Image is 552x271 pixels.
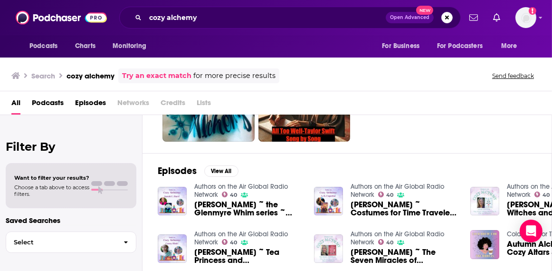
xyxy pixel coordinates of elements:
a: A. R. Capetta ~ Costumes for Time Travelers ~ Cozy Alchemy Ep. 4 [351,201,459,217]
span: [PERSON_NAME] ~ Tea Princess and [PERSON_NAME]'s Sanctuary ~ Cozy Alchemy Ep. 3! [194,248,303,264]
button: open menu [106,37,159,55]
a: Show notifications dropdown [466,10,482,26]
img: Rachael Herron ~ The Seven Miracles of Beatrix Holland ~ Cozy Alchemy Ep. 5 [314,234,343,263]
svg: Add a profile image [529,7,536,15]
a: Try an exact match [122,70,191,81]
a: Authors on the Air Global Radio Network [351,183,444,199]
button: open menu [495,37,529,55]
a: Authors on the Air Global Radio Network [194,230,288,246]
span: For Business [382,39,419,53]
span: Podcasts [29,39,57,53]
button: open menu [23,37,70,55]
a: 40 [222,192,238,197]
span: 40 [230,193,237,197]
h2: Episodes [158,165,197,177]
a: Casey Blair ~ Tea Princess and Sage's Sanctuary ~ Cozy Alchemy Ep. 3! [194,248,303,264]
a: Sarah E. Burr ~ the Glenmyre Whim series ~ Cozy Alchemy Ep. 2 [194,201,303,217]
span: Charts [75,39,95,53]
span: Choose a tab above to access filters. [14,184,89,197]
span: Monitoring [113,39,146,53]
a: All [11,95,20,115]
span: [PERSON_NAME] ~ The Seven Miracles of [PERSON_NAME] ~ Cozy Alchemy Ep. 5 [351,248,459,264]
h2: Filter By [6,140,136,154]
img: Casey Blair ~ Tea Princess and Sage's Sanctuary ~ Cozy Alchemy Ep. 3! [158,234,187,263]
div: Open Intercom Messenger [520,220,542,242]
span: More [501,39,517,53]
span: Credits [161,95,185,115]
img: User Profile [515,7,536,28]
span: New [416,6,433,15]
img: A. R. Capetta ~ Costumes for Time Travelers ~ Cozy Alchemy Ep. 4 [314,187,343,216]
span: for more precise results [193,70,276,81]
a: Authors on the Air Global Radio Network [194,183,288,199]
span: Open Advanced [390,15,429,20]
button: View All [204,165,238,177]
a: Podcasts [32,95,64,115]
span: [PERSON_NAME] ~ the Glenmyre Whim series ~ Cozy Alchemy Ep. 2 [194,201,303,217]
button: open menu [375,37,431,55]
button: Select [6,232,136,253]
img: Autumn Alchemy: Crafting Cozy Altars & Homes for the Fall [470,230,499,259]
button: Open AdvancedNew [386,12,434,23]
h3: Search [31,71,55,80]
span: 40 [230,241,237,245]
span: 40 [542,193,550,197]
span: Select [6,239,116,245]
button: Show profile menu [515,7,536,28]
img: Leah Cutter ~ Water Witches and Ice Elves ~ Cozy Alchemy Ep. 6 [470,187,499,216]
a: Rachael Herron ~ The Seven Miracles of Beatrix Holland ~ Cozy Alchemy Ep. 5 [351,248,459,264]
p: Saved Searches [6,216,136,225]
span: 40 [386,193,393,197]
a: Authors on the Air Global Radio Network [351,230,444,246]
a: 40 [222,239,238,245]
span: Want to filter your results? [14,174,89,181]
span: For Podcasters [437,39,483,53]
img: Podchaser - Follow, Share and Rate Podcasts [16,9,107,27]
button: open menu [431,37,496,55]
button: Send feedback [489,72,537,80]
a: Episodes [75,95,106,115]
a: Show notifications dropdown [489,10,504,26]
div: Search podcasts, credits, & more... [119,7,461,29]
span: Lists [197,95,211,115]
a: EpisodesView All [158,165,238,177]
span: [PERSON_NAME] ~ Costumes for Time Travelers ~ Cozy Alchemy Ep. 4 [351,201,459,217]
span: 40 [386,241,393,245]
a: 40 [534,192,550,197]
a: 40 [378,192,394,197]
a: 40 [378,239,394,245]
a: Charts [69,37,101,55]
span: Networks [117,95,149,115]
input: Search podcasts, credits, & more... [145,10,386,25]
img: Sarah E. Burr ~ the Glenmyre Whim series ~ Cozy Alchemy Ep. 2 [158,187,187,216]
span: Logged in as AtriaBooks [515,7,536,28]
h3: cozy alchemy [67,71,114,80]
